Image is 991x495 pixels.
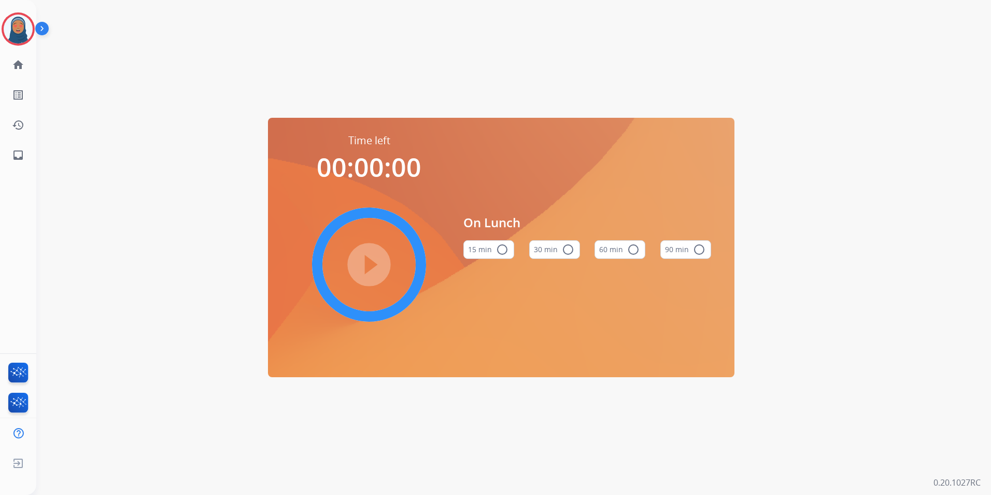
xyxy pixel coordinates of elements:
p: 0.20.1027RC [933,476,981,489]
button: 30 min [529,240,580,259]
button: 60 min [594,240,645,259]
mat-icon: home [12,59,24,71]
span: On Lunch [463,213,711,232]
mat-icon: radio_button_unchecked [496,243,508,256]
button: 90 min [660,240,711,259]
mat-icon: list_alt [12,89,24,101]
span: Time left [348,133,390,148]
mat-icon: radio_button_unchecked [562,243,574,256]
span: 00:00:00 [317,149,421,185]
mat-icon: radio_button_unchecked [693,243,705,256]
button: 15 min [463,240,514,259]
mat-icon: history [12,119,24,131]
img: avatar [4,15,33,44]
mat-icon: inbox [12,149,24,161]
mat-icon: radio_button_unchecked [627,243,640,256]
